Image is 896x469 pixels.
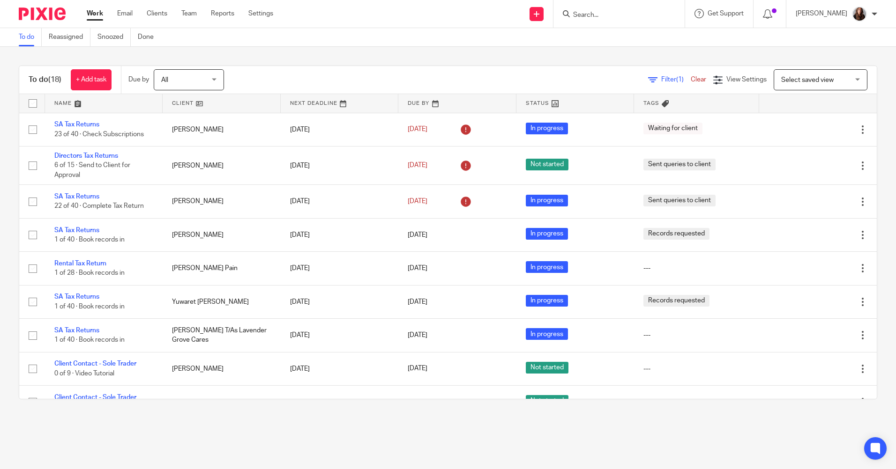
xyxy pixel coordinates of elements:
[643,397,750,407] div: ---
[676,76,684,83] span: (1)
[54,337,125,343] span: 1 of 40 · Book records in
[181,9,197,18] a: Team
[54,293,99,300] a: SA Tax Returns
[281,218,398,251] td: [DATE]
[138,28,161,46] a: Done
[281,285,398,318] td: [DATE]
[852,7,867,22] img: IMG_0011.jpg
[708,10,744,17] span: Get Support
[163,352,280,385] td: [PERSON_NAME]
[48,76,61,83] span: (18)
[281,185,398,218] td: [DATE]
[691,76,706,83] a: Clear
[54,203,144,210] span: 22 of 40 · Complete Tax Return
[54,162,130,179] span: 6 of 15 · Send to Client for Approval
[526,328,568,340] span: In progress
[526,261,568,273] span: In progress
[643,295,709,307] span: Records requested
[408,366,427,372] span: [DATE]
[54,236,125,243] span: 1 of 40 · Book records in
[408,126,427,133] span: [DATE]
[281,385,398,418] td: [DATE]
[87,9,103,18] a: Work
[54,303,125,310] span: 1 of 40 · Book records in
[128,75,149,84] p: Due by
[572,11,657,20] input: Search
[643,330,750,340] div: ---
[526,195,568,206] span: In progress
[526,123,568,134] span: In progress
[49,28,90,46] a: Reassigned
[117,9,133,18] a: Email
[163,146,280,184] td: [PERSON_NAME]
[408,265,427,271] span: [DATE]
[19,28,42,46] a: To do
[163,385,280,418] td: [PERSON_NAME]
[643,195,716,206] span: Sent queries to client
[726,76,767,83] span: View Settings
[408,232,427,238] span: [DATE]
[163,285,280,318] td: Yuwaret [PERSON_NAME]
[643,123,702,134] span: Waiting for client
[29,75,61,85] h1: To do
[54,394,136,401] a: Client Contact - Sole Trader
[248,9,273,18] a: Settings
[54,227,99,234] a: SA Tax Returns
[643,264,750,273] div: ---
[643,228,709,240] span: Records requested
[643,159,716,170] span: Sent queries to client
[54,193,99,200] a: SA Tax Returns
[97,28,131,46] a: Snoozed
[54,370,114,377] span: 0 of 9 · Video Tutorial
[643,364,750,374] div: ---
[161,77,168,83] span: All
[408,332,427,338] span: [DATE]
[281,113,398,146] td: [DATE]
[281,252,398,285] td: [DATE]
[526,362,568,374] span: Not started
[54,121,99,128] a: SA Tax Returns
[526,159,568,170] span: Not started
[54,270,125,277] span: 1 of 28 · Book records in
[54,360,136,367] a: Client Contact - Sole Trader
[71,69,112,90] a: + Add task
[281,146,398,184] td: [DATE]
[54,260,106,267] a: Rental Tax Return
[281,319,398,352] td: [DATE]
[211,9,234,18] a: Reports
[19,7,66,20] img: Pixie
[163,319,280,352] td: [PERSON_NAME] T/As Lavender Grove Cares
[163,218,280,251] td: [PERSON_NAME]
[526,228,568,240] span: In progress
[781,77,834,83] span: Select saved view
[54,327,99,334] a: SA Tax Returns
[54,153,118,159] a: Directors Tax Returns
[163,185,280,218] td: [PERSON_NAME]
[796,9,847,18] p: [PERSON_NAME]
[163,113,280,146] td: [PERSON_NAME]
[408,198,427,205] span: [DATE]
[661,76,691,83] span: Filter
[281,352,398,385] td: [DATE]
[54,131,144,138] span: 23 of 40 · Check Subscriptions
[526,295,568,307] span: In progress
[163,252,280,285] td: [PERSON_NAME] Pain
[408,399,427,405] span: [DATE]
[408,162,427,169] span: [DATE]
[408,299,427,305] span: [DATE]
[147,9,167,18] a: Clients
[643,101,659,106] span: Tags
[526,395,568,407] span: Not started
